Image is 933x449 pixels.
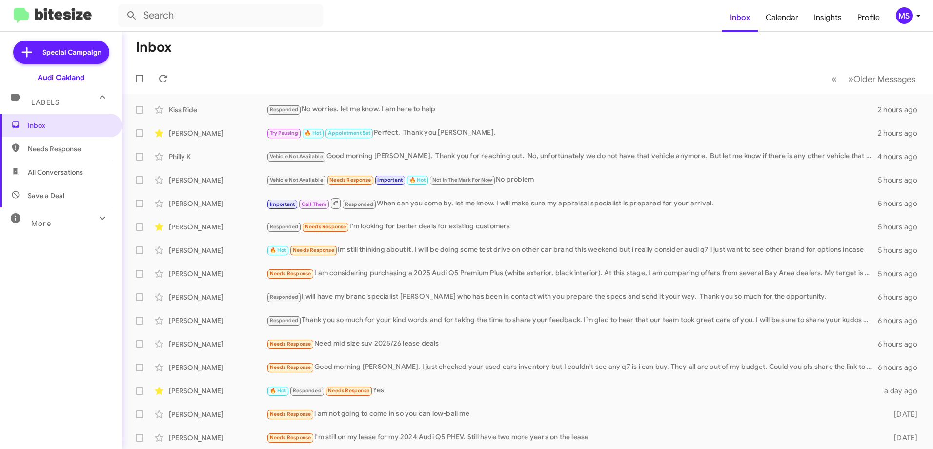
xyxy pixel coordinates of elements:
[270,153,323,160] span: Vehicle Not Available
[266,268,878,279] div: I am considering purchasing a 2025 Audi Q5 Premium Plus (white exterior, black interior). At this...
[896,7,913,24] div: MS
[28,144,111,154] span: Needs Response
[266,104,878,115] div: No worries. let me know. I am here to help
[878,199,925,208] div: 5 hours ago
[169,316,266,326] div: [PERSON_NAME]
[270,130,298,136] span: Try Pausing
[878,175,925,185] div: 5 hours ago
[270,364,311,370] span: Needs Response
[169,433,266,443] div: [PERSON_NAME]
[169,128,266,138] div: [PERSON_NAME]
[28,191,64,201] span: Save a Deal
[13,41,109,64] a: Special Campaign
[842,69,921,89] button: Next
[826,69,843,89] button: Previous
[266,245,878,256] div: Im still thinking about it. I will be doing some test drive on other car brand this weekend but i...
[877,152,925,162] div: 4 hours ago
[169,175,266,185] div: [PERSON_NAME]
[28,121,111,130] span: Inbox
[266,151,877,162] div: Good morning [PERSON_NAME], Thank you for reaching out. No, unfortunately we do not have that veh...
[169,339,266,349] div: [PERSON_NAME]
[758,3,806,32] a: Calendar
[169,409,266,419] div: [PERSON_NAME]
[266,362,878,373] div: Good morning [PERSON_NAME]. I just checked your used cars inventory but I couldn't see any q7 is ...
[42,47,101,57] span: Special Campaign
[293,388,322,394] span: Responded
[266,408,878,420] div: i am not going to come in so you can low-ball me
[888,7,922,24] button: MS
[266,127,878,139] div: Perfect. Thank you [PERSON_NAME].
[270,341,311,347] span: Needs Response
[38,73,84,82] div: Audi Oakland
[270,434,311,441] span: Needs Response
[118,4,323,27] input: Search
[169,199,266,208] div: [PERSON_NAME]
[878,269,925,279] div: 5 hours ago
[377,177,403,183] span: Important
[304,130,321,136] span: 🔥 Hot
[266,221,878,232] div: I'm looking for better deals for existing customers
[270,270,311,277] span: Needs Response
[328,130,371,136] span: Appointment Set
[169,222,266,232] div: [PERSON_NAME]
[28,167,83,177] span: All Conversations
[878,222,925,232] div: 5 hours ago
[878,339,925,349] div: 6 hours ago
[832,73,837,85] span: «
[722,3,758,32] a: Inbox
[169,363,266,372] div: [PERSON_NAME]
[266,432,878,443] div: I'm still on my lease for my 2024 Audi Q5 PHEV. Still have two more years on the lease
[806,3,850,32] a: Insights
[169,245,266,255] div: [PERSON_NAME]
[826,69,921,89] nav: Page navigation example
[169,105,266,115] div: Kiss Ride
[266,291,878,303] div: I will have my brand specialist [PERSON_NAME] who has been in contact with you prepare the specs ...
[169,292,266,302] div: [PERSON_NAME]
[266,174,878,185] div: No problem
[878,128,925,138] div: 2 hours ago
[266,197,878,209] div: When can you come by, let me know. I will make sure my appraisal specialist is prepared for your ...
[878,363,925,372] div: 6 hours ago
[848,73,853,85] span: »
[305,224,346,230] span: Needs Response
[345,201,374,207] span: Responded
[878,105,925,115] div: 2 hours ago
[266,385,878,396] div: Yes
[409,177,426,183] span: 🔥 Hot
[270,294,299,300] span: Responded
[31,98,60,107] span: Labels
[293,247,334,253] span: Needs Response
[136,40,172,55] h1: Inbox
[878,409,925,419] div: [DATE]
[878,316,925,326] div: 6 hours ago
[270,388,286,394] span: 🔥 Hot
[853,74,915,84] span: Older Messages
[270,201,295,207] span: Important
[878,386,925,396] div: a day ago
[169,386,266,396] div: [PERSON_NAME]
[270,224,299,230] span: Responded
[270,411,311,417] span: Needs Response
[878,292,925,302] div: 6 hours ago
[850,3,888,32] a: Profile
[328,388,369,394] span: Needs Response
[266,315,878,326] div: Thank you so much for your kind words and for taking the time to share your feedback. I’m glad to...
[270,177,323,183] span: Vehicle Not Available
[270,106,299,113] span: Responded
[302,201,327,207] span: Call Them
[270,317,299,324] span: Responded
[270,247,286,253] span: 🔥 Hot
[169,269,266,279] div: [PERSON_NAME]
[329,177,371,183] span: Needs Response
[31,219,51,228] span: More
[878,245,925,255] div: 5 hours ago
[878,433,925,443] div: [DATE]
[169,152,266,162] div: Philly K
[266,338,878,349] div: Need mid size suv 2025/26 lease deals
[432,177,493,183] span: Not In The Mark For Now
